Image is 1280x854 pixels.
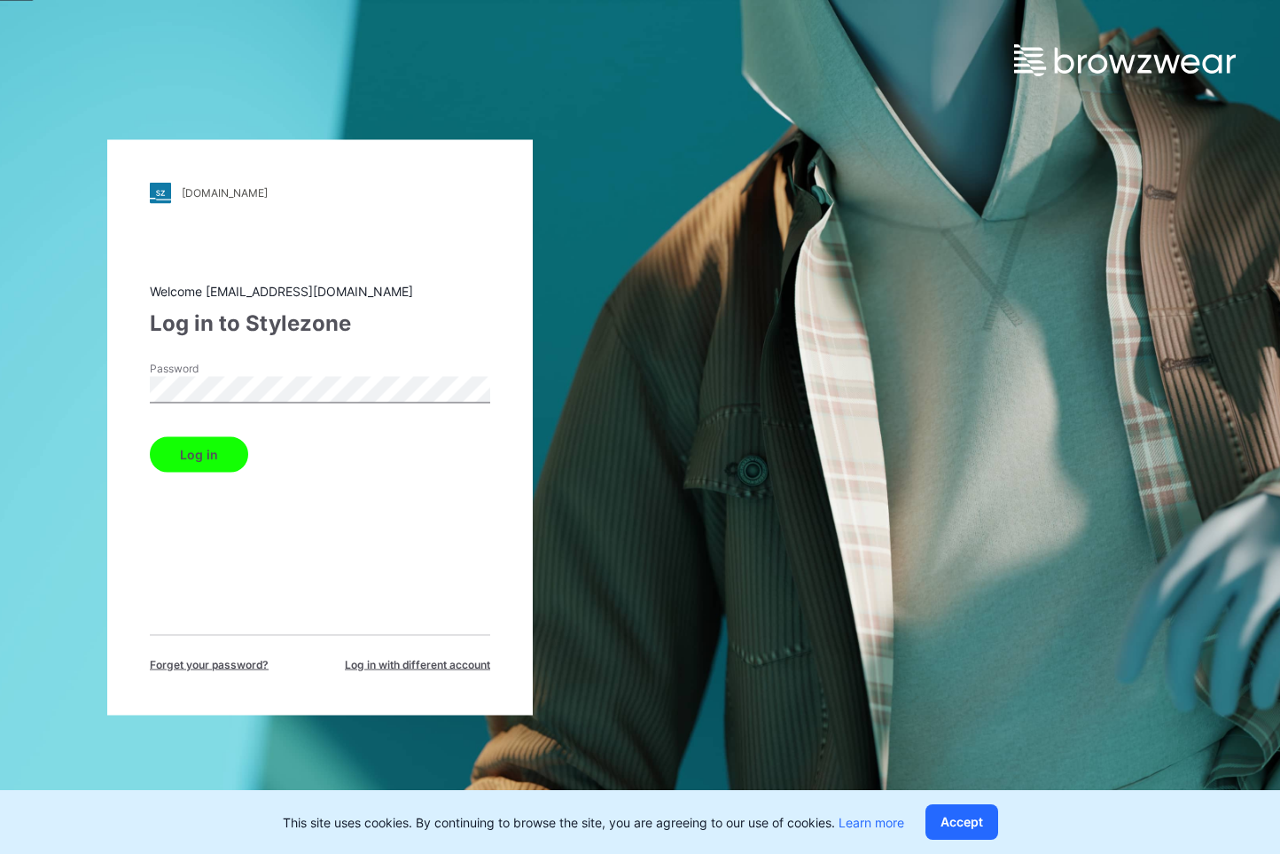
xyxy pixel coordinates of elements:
[150,360,274,376] label: Password
[150,436,248,472] button: Log in
[150,182,171,203] img: stylezone-logo.562084cfcfab977791bfbf7441f1a819.svg
[283,813,904,832] p: This site uses cookies. By continuing to browse the site, you are agreeing to our use of cookies.
[182,186,268,200] div: [DOMAIN_NAME]
[345,656,490,672] span: Log in with different account
[839,815,904,830] a: Learn more
[150,307,490,339] div: Log in to Stylezone
[1014,44,1236,76] img: browzwear-logo.e42bd6dac1945053ebaf764b6aa21510.svg
[150,182,490,203] a: [DOMAIN_NAME]
[925,804,998,840] button: Accept
[150,656,269,672] span: Forget your password?
[150,281,490,300] div: Welcome [EMAIL_ADDRESS][DOMAIN_NAME]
